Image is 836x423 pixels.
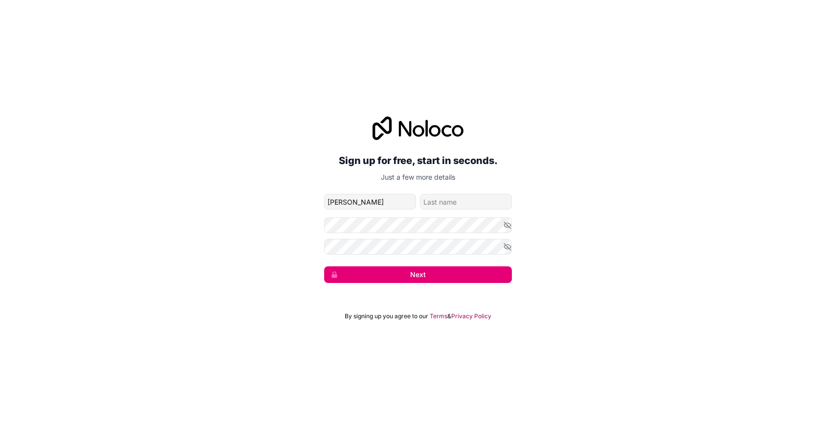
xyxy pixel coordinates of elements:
[430,312,447,320] a: Terms
[324,194,416,210] input: given-name
[324,266,512,283] button: Next
[324,239,512,255] input: Confirm password
[345,312,428,320] span: By signing up you agree to our
[451,312,491,320] a: Privacy Policy
[420,194,512,210] input: family-name
[324,172,512,182] p: Just a few more details
[447,312,451,320] span: &
[324,217,512,233] input: Password
[324,152,512,169] h2: Sign up for free, start in seconds.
